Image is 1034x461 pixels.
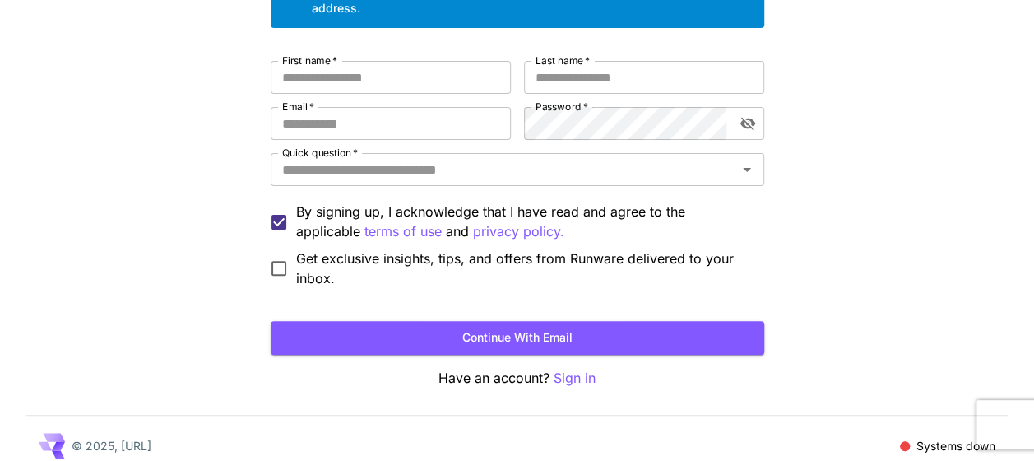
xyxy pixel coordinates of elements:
p: Systems down [916,437,995,454]
label: Quick question [282,146,358,160]
button: Open [735,158,758,181]
p: privacy policy. [473,221,564,242]
button: toggle password visibility [733,109,763,138]
p: terms of use [364,221,442,242]
p: By signing up, I acknowledge that I have read and agree to the applicable and [296,202,751,242]
label: First name [282,54,337,68]
span: Get exclusive insights, tips, and offers from Runware delivered to your inbox. [296,249,751,288]
button: Sign in [554,368,596,389]
button: Continue with email [271,321,764,355]
button: By signing up, I acknowledge that I have read and agree to the applicable and privacy policy. [364,221,442,242]
label: Password [536,100,588,114]
label: Email [282,100,314,114]
button: By signing up, I acknowledge that I have read and agree to the applicable terms of use and [473,221,564,242]
p: © 2025, [URL] [72,437,151,454]
label: Last name [536,54,590,68]
p: Have an account? [271,368,764,389]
